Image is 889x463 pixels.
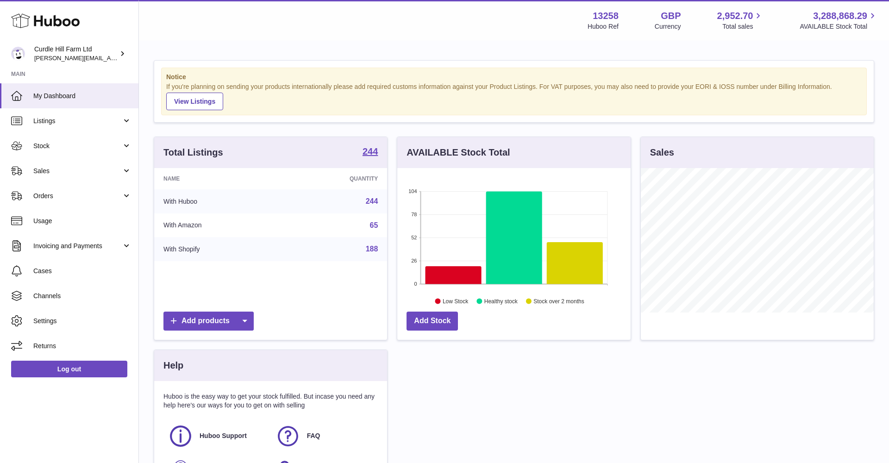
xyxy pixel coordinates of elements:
span: Huboo Support [200,432,247,440]
h3: Help [163,359,183,372]
text: Healthy stock [484,298,518,304]
img: charlotte@diddlysquatfarmshop.com [11,47,25,61]
span: Stock [33,142,122,150]
text: 78 [412,212,417,217]
a: 188 [366,245,378,253]
td: With Huboo [154,189,282,213]
a: View Listings [166,93,223,110]
span: 2,952.70 [717,10,753,22]
strong: 13258 [593,10,619,22]
a: 2,952.70 Total sales [717,10,764,31]
div: If you're planning on sending your products internationally please add required customs informati... [166,82,862,110]
span: Channels [33,292,131,300]
strong: GBP [661,10,681,22]
text: Stock over 2 months [534,298,584,304]
span: Settings [33,317,131,325]
h3: AVAILABLE Stock Total [407,146,510,159]
text: 52 [412,235,417,240]
a: Add Stock [407,312,458,331]
div: Huboo Ref [588,22,619,31]
span: FAQ [307,432,320,440]
span: Listings [33,117,122,125]
text: Low Stock [443,298,469,304]
span: Usage [33,217,131,225]
a: 3,288,868.29 AVAILABLE Stock Total [800,10,878,31]
span: Invoicing and Payments [33,242,122,250]
h3: Sales [650,146,674,159]
strong: 244 [363,147,378,156]
h3: Total Listings [163,146,223,159]
a: 244 [366,197,378,205]
span: Sales [33,167,122,175]
text: 104 [408,188,417,194]
a: FAQ [275,424,374,449]
span: 3,288,868.29 [813,10,867,22]
a: 244 [363,147,378,158]
span: Total sales [722,22,764,31]
span: Returns [33,342,131,350]
span: AVAILABLE Stock Total [800,22,878,31]
a: Add products [163,312,254,331]
div: Currency [655,22,681,31]
th: Quantity [282,168,387,189]
th: Name [154,168,282,189]
a: 65 [370,221,378,229]
a: Log out [11,361,127,377]
a: Huboo Support [168,424,266,449]
td: With Shopify [154,237,282,261]
span: [PERSON_NAME][EMAIL_ADDRESS][DOMAIN_NAME] [34,54,186,62]
p: Huboo is the easy way to get your stock fulfilled. But incase you need any help here's our ways f... [163,392,378,410]
td: With Amazon [154,213,282,238]
text: 0 [414,281,417,287]
text: 26 [412,258,417,263]
span: Cases [33,267,131,275]
div: Curdle Hill Farm Ltd [34,45,118,63]
span: My Dashboard [33,92,131,100]
strong: Notice [166,73,862,81]
span: Orders [33,192,122,200]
